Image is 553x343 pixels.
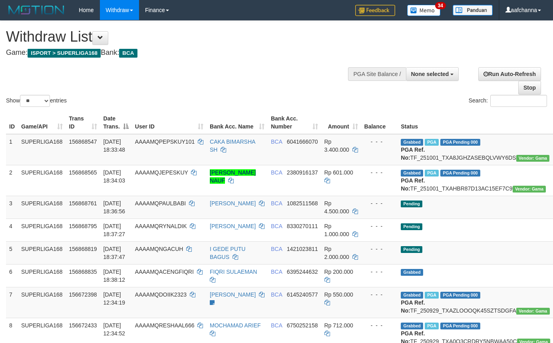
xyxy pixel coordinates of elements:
span: Grabbed [401,292,423,299]
span: 156672433 [69,322,97,329]
td: 2 [6,165,18,196]
span: BCA [271,200,282,207]
span: Copy 1421023811 to clipboard [287,246,318,252]
span: [DATE] 18:33:48 [103,138,125,153]
th: User ID: activate to sort column ascending [132,111,207,134]
div: PGA Site Balance / [348,67,406,81]
span: 156868761 [69,200,97,207]
td: SUPERLIGA168 [18,241,66,264]
label: Show entries [6,95,67,107]
a: MOCHAMAD ARIEF [210,322,261,329]
span: Rp 712.000 [324,322,353,329]
span: Vendor URL: https://trx31.1velocity.biz [516,308,550,315]
div: - - - [364,268,395,276]
span: 156868795 [69,223,97,229]
span: BCA [271,169,282,176]
label: Search: [469,95,547,107]
a: [PERSON_NAME] [210,223,256,229]
span: Pending [401,223,422,230]
span: Rp 4.500.000 [324,200,349,215]
b: PGA Ref. No: [401,177,425,192]
b: PGA Ref. No: [401,299,425,314]
span: PGA Pending [440,323,480,329]
span: Rp 550.000 [324,291,353,298]
div: - - - [364,168,395,177]
img: panduan.png [453,5,493,16]
span: Copy 8330270111 to clipboard [287,223,318,229]
span: AAAAMQNGACUH [135,246,183,252]
span: 156868565 [69,169,97,176]
a: FIQRI SULAEMAN [210,269,257,275]
span: AAAAMQPEPSKUY101 [135,138,195,145]
span: [DATE] 12:34:52 [103,322,125,337]
span: [DATE] 18:34:03 [103,169,125,184]
div: - - - [364,222,395,230]
td: 7 [6,287,18,318]
div: - - - [364,138,395,146]
span: AAAAMQPAULBABI [135,200,186,207]
span: BCA [271,223,282,229]
td: 6 [6,264,18,287]
td: SUPERLIGA168 [18,264,66,287]
span: AAAAMQDOIIK2323 [135,291,187,298]
span: [DATE] 18:36:56 [103,200,125,215]
img: Feedback.jpg [355,5,395,16]
span: BCA [271,138,282,145]
img: MOTION_logo.png [6,4,67,16]
span: Copy 2380916137 to clipboard [287,169,318,176]
span: Marked by aafchhiseyha [425,170,439,177]
td: SUPERLIGA168 [18,165,66,196]
b: PGA Ref. No: [401,146,425,161]
span: Rp 3.400.000 [324,138,349,153]
span: Rp 1.000.000 [324,223,349,237]
span: Rp 2.000.000 [324,246,349,260]
span: BCA [271,246,282,252]
a: Stop [518,81,541,94]
span: BCA [119,49,137,58]
div: - - - [364,321,395,329]
div: - - - [364,199,395,207]
span: 34 [435,2,446,9]
td: 1 [6,134,18,165]
a: [PERSON_NAME] [210,200,256,207]
span: Grabbed [401,170,423,177]
a: CAKA BIMARSHA SH [210,138,255,153]
span: [DATE] 18:37:27 [103,223,125,237]
span: Marked by aafsoycanthlai [425,323,439,329]
span: [DATE] 12:34:19 [103,291,125,306]
th: Balance [361,111,398,134]
a: [PERSON_NAME] [210,291,256,298]
th: Date Trans.: activate to sort column descending [100,111,132,134]
input: Search: [490,95,547,107]
span: Vendor URL: https://trx31.1velocity.biz [513,186,546,193]
span: None selected [411,71,449,77]
td: 4 [6,219,18,241]
span: [DATE] 18:38:12 [103,269,125,283]
img: Button%20Memo.svg [407,5,441,16]
span: PGA Pending [440,170,480,177]
span: PGA Pending [440,139,480,146]
span: BCA [271,291,282,298]
span: 156868819 [69,246,97,252]
a: Run Auto-Refresh [478,67,541,81]
span: AAAAMQJEPESKUY [135,169,188,176]
span: Grabbed [401,269,423,276]
span: AAAAMQRYNALDIK [135,223,187,229]
button: None selected [406,67,459,81]
td: SUPERLIGA168 [18,219,66,241]
td: SUPERLIGA168 [18,134,66,165]
span: 156868835 [69,269,97,275]
span: Copy 1082511568 to clipboard [287,200,318,207]
th: Amount: activate to sort column ascending [321,111,361,134]
span: Rp 200.000 [324,269,353,275]
span: Vendor URL: https://trx31.1velocity.biz [516,155,550,162]
h4: Game: Bank: [6,49,361,57]
span: 156672398 [69,291,97,298]
td: SUPERLIGA168 [18,287,66,318]
span: ISPORT > SUPERLIGA168 [28,49,101,58]
a: I GEDE PUTU BAGUS [210,246,245,260]
span: Marked by aafsoycanthlai [425,292,439,299]
td: 5 [6,241,18,264]
span: BCA [271,322,282,329]
span: Pending [401,201,422,207]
